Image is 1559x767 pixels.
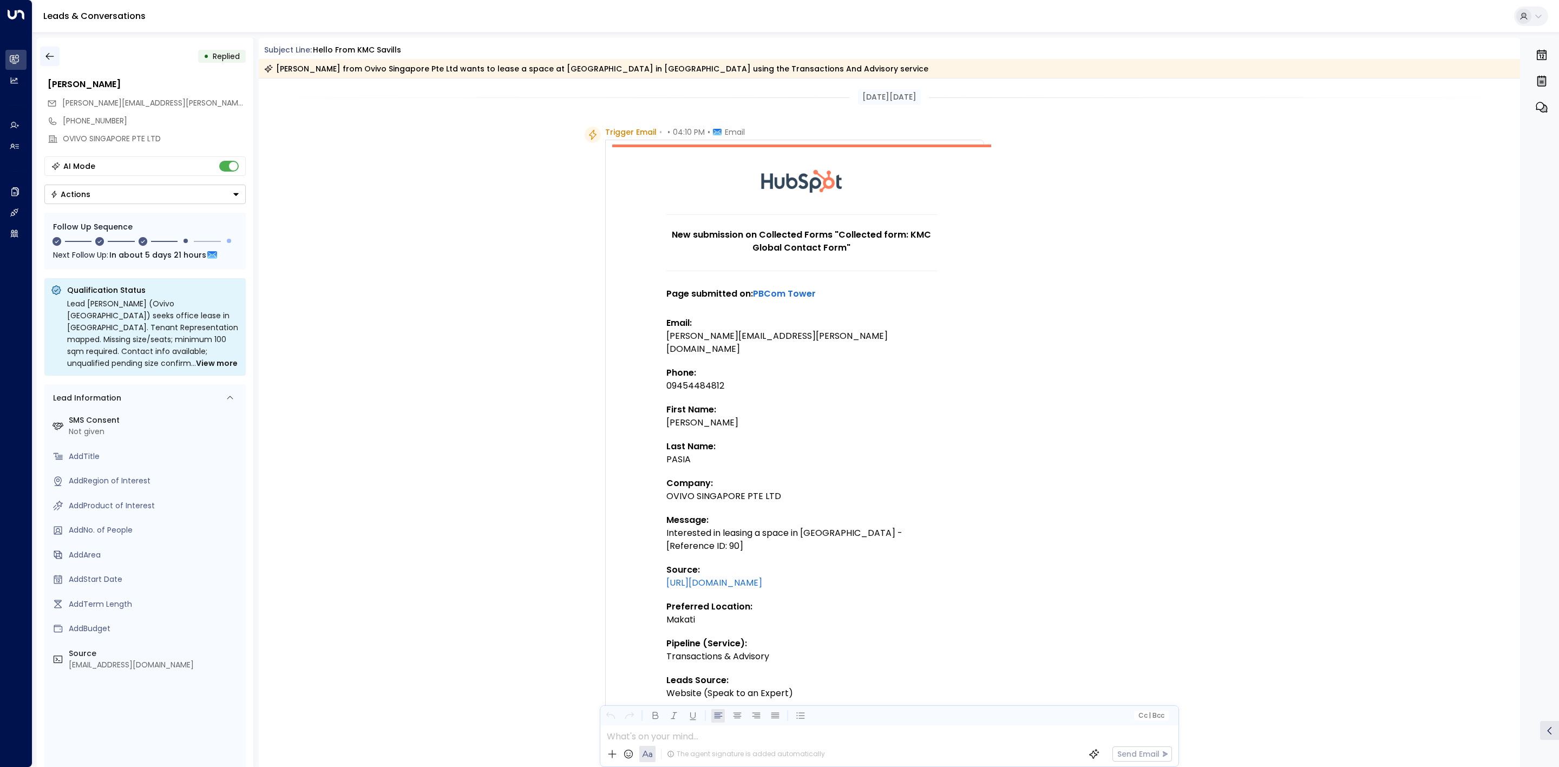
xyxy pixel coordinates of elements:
[666,527,937,553] div: Interested in leasing a space in [GEOGRAPHIC_DATA] - [Reference ID: 90]
[1149,712,1151,719] span: |
[63,133,246,145] div: OVIVO SINGAPORE PTE LTD
[725,127,745,137] span: Email
[48,78,246,91] div: [PERSON_NAME]
[53,221,237,233] div: Follow Up Sequence
[44,185,246,204] button: Actions
[196,357,238,369] span: View more
[43,10,146,22] a: Leads & Conversations
[666,514,709,526] strong: Message:
[667,127,670,137] span: •
[69,475,241,487] div: AddRegion of Interest
[264,44,312,55] span: Subject Line:
[69,623,241,634] div: AddBudget
[44,185,246,204] div: Button group with a nested menu
[666,317,692,329] strong: Email:
[666,576,762,589] a: [URL][DOMAIN_NAME]
[313,44,401,56] div: Hello from KMC Savills
[69,648,241,659] label: Source
[69,549,241,561] div: AddArea
[50,189,90,199] div: Actions
[69,525,241,536] div: AddNo. of People
[264,63,928,74] div: [PERSON_NAME] from Ovivo Singapore Pte Ltd wants to lease a space at [GEOGRAPHIC_DATA] in [GEOGRA...
[213,51,240,62] span: Replied
[623,709,636,723] button: Redo
[761,147,842,214] img: HubSpot
[673,127,705,137] span: 04:10 PM
[1134,711,1168,721] button: Cc|Bcc
[666,453,937,466] div: PASIA
[666,330,937,356] div: [PERSON_NAME][EMAIL_ADDRESS][PERSON_NAME][DOMAIN_NAME]
[708,127,710,137] span: •
[753,287,816,300] a: PBCom Tower
[63,161,95,172] div: AI Mode
[67,298,239,369] div: Lead [PERSON_NAME] (Ovivo [GEOGRAPHIC_DATA]) seeks office lease in [GEOGRAPHIC_DATA]. Tenant Repr...
[666,674,729,686] strong: Leads Source:
[666,228,937,254] h1: New submission on Collected Forms "Collected form: KMC Global Contact Form"
[666,477,713,489] strong: Company:
[69,426,241,437] div: Not given
[69,500,241,512] div: AddProduct of Interest
[666,403,716,416] strong: First Name:
[69,415,241,426] label: SMS Consent
[666,490,937,503] div: OVIVO SINGAPORE PTE LTD
[666,563,700,576] strong: Source:
[667,749,825,759] div: The agent signature is added automatically
[666,287,816,300] strong: Page submitted on:
[666,600,752,613] strong: Preferred Location:
[62,97,246,109] span: victor.pasia@ovivowater.com
[666,440,716,453] strong: Last Name:
[666,637,747,650] strong: Pipeline (Service):
[858,89,921,105] div: [DATE][DATE]
[659,127,662,137] span: •
[53,249,237,261] div: Next Follow Up:
[604,709,617,723] button: Undo
[63,115,246,127] div: [PHONE_NUMBER]
[666,416,937,429] div: [PERSON_NAME]
[666,379,937,392] div: 09454484812
[62,97,306,108] span: [PERSON_NAME][EMAIL_ADDRESS][PERSON_NAME][DOMAIN_NAME]
[1138,712,1164,719] span: Cc Bcc
[605,127,657,137] span: Trigger Email
[666,366,696,379] strong: Phone:
[69,574,241,585] div: AddStart Date
[49,392,121,404] div: Lead Information
[69,451,241,462] div: AddTitle
[109,249,206,261] span: In about 5 days 21 hours
[67,285,239,296] p: Qualification Status
[69,659,241,671] div: [EMAIL_ADDRESS][DOMAIN_NAME]
[204,47,209,66] div: •
[69,599,241,610] div: AddTerm Length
